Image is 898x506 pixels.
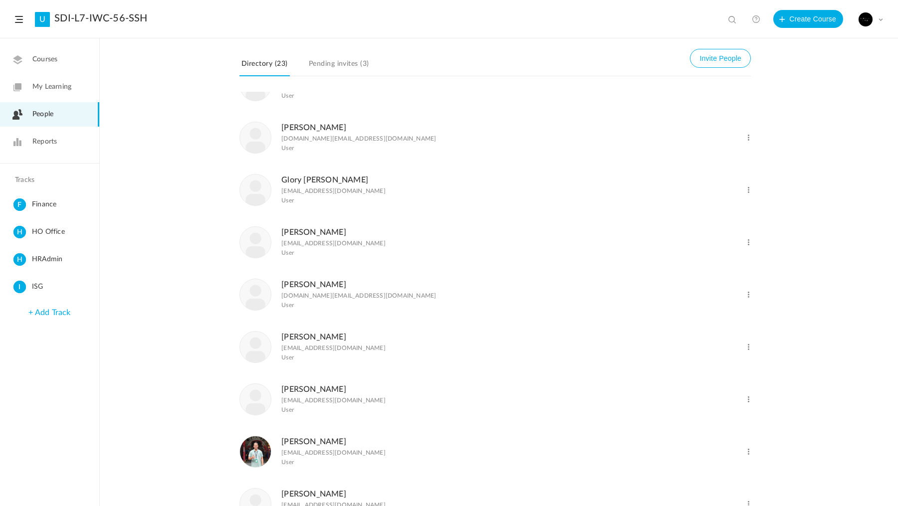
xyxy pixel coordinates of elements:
a: Pending invites (3) [307,57,371,76]
p: [EMAIL_ADDRESS][DOMAIN_NAME] [281,240,386,247]
button: Invite People [690,49,751,68]
span: Finance [32,198,95,211]
button: Create Course [773,10,843,28]
a: + Add Track [28,309,70,317]
a: [PERSON_NAME] [281,281,346,289]
span: User [281,302,294,309]
span: User [281,459,294,466]
a: [PERSON_NAME] [281,124,346,132]
span: User [281,406,294,413]
img: user-image.png [240,279,271,310]
img: user-image.png [240,227,271,258]
span: User [281,197,294,204]
p: [DOMAIN_NAME][EMAIL_ADDRESS][DOMAIN_NAME] [281,135,436,142]
a: Directory (23) [239,57,290,76]
a: SDI-L7-IWC-56-SSH [54,12,147,24]
p: [EMAIL_ADDRESS][DOMAIN_NAME] [281,187,386,194]
span: User [281,354,294,361]
span: User [281,249,294,256]
span: Reports [32,137,57,147]
span: User [281,92,294,99]
p: [EMAIL_ADDRESS][DOMAIN_NAME] [281,344,386,351]
a: Glory [PERSON_NAME] [281,176,368,184]
span: My Learning [32,82,71,92]
span: People [32,109,53,120]
img: user-image.png [240,174,271,205]
span: HO Office [32,226,95,238]
a: [PERSON_NAME] [281,490,346,498]
p: [EMAIL_ADDRESS][DOMAIN_NAME] [281,397,386,404]
a: [PERSON_NAME] [281,333,346,341]
cite: H [13,253,26,267]
p: [DOMAIN_NAME][EMAIL_ADDRESS][DOMAIN_NAME] [281,292,436,299]
img: prof-pic-2.jpg [240,436,271,467]
img: user-image.png [240,384,271,415]
img: user-image.png [240,332,271,362]
img: user-image.png [240,122,271,153]
span: ISG [32,281,95,293]
img: background.jpg [859,12,873,26]
a: [PERSON_NAME] [281,385,346,393]
cite: I [13,281,26,294]
a: [PERSON_NAME] [281,438,346,446]
span: HRAdmin [32,253,95,266]
cite: F [13,198,26,212]
span: User [281,145,294,152]
span: Courses [32,54,57,65]
a: U [35,12,50,27]
a: [PERSON_NAME] [281,228,346,236]
h4: Tracks [15,176,82,184]
cite: H [13,226,26,239]
p: [EMAIL_ADDRESS][DOMAIN_NAME] [281,449,386,456]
